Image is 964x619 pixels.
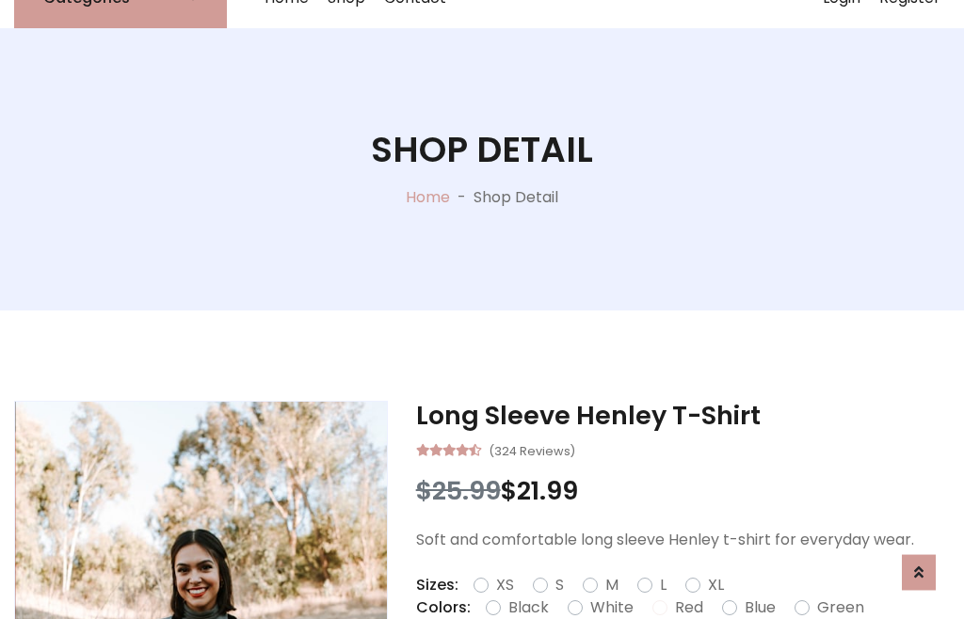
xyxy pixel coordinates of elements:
[450,186,474,209] p: -
[508,596,549,619] label: Black
[406,186,450,208] a: Home
[517,473,578,508] span: 21.99
[745,596,776,619] label: Blue
[416,476,950,506] h3: $
[489,438,575,461] small: (324 Reviews)
[555,574,564,596] label: S
[416,596,471,619] p: Colors:
[416,529,950,551] p: Soft and comfortable long sleeve Henley t-shirt for everyday wear.
[416,574,458,596] p: Sizes:
[416,401,950,431] h3: Long Sleeve Henley T-Shirt
[660,574,667,596] label: L
[371,129,593,171] h1: Shop Detail
[708,574,724,596] label: XL
[590,596,634,619] label: White
[675,596,703,619] label: Red
[474,186,558,209] p: Shop Detail
[817,596,864,619] label: Green
[605,574,619,596] label: M
[416,473,501,508] span: $25.99
[496,574,514,596] label: XS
